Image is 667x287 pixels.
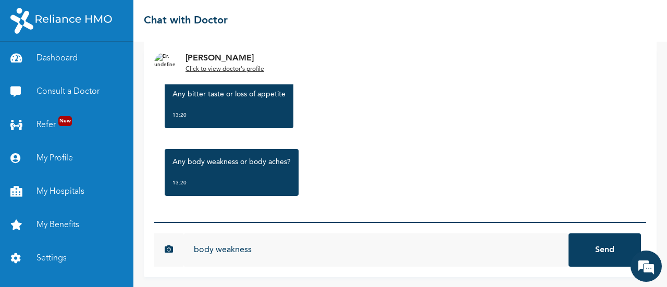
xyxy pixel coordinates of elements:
[5,253,102,260] span: Conversation
[60,88,144,193] span: We're online!
[144,13,228,29] h2: Chat with Doctor
[172,89,286,99] p: Any bitter taste or loss of appetite
[569,233,641,267] button: Send
[5,198,199,235] textarea: Type your message and hit 'Enter'
[10,8,112,34] img: RelianceHMO's Logo
[186,66,264,72] u: Click to view doctor's profile
[58,116,72,126] span: New
[183,233,569,267] input: Chat with doctor
[172,110,286,120] div: 13:20
[172,157,291,167] p: Any body weakness or body aches?
[172,178,291,188] div: 13:20
[154,53,175,73] img: Dr. undefined`
[102,235,199,267] div: FAQs
[171,5,196,30] div: Minimize live chat window
[186,52,264,65] p: [PERSON_NAME]
[19,52,42,78] img: d_794563401_company_1708531726252_794563401
[54,58,175,72] div: Chat with us now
